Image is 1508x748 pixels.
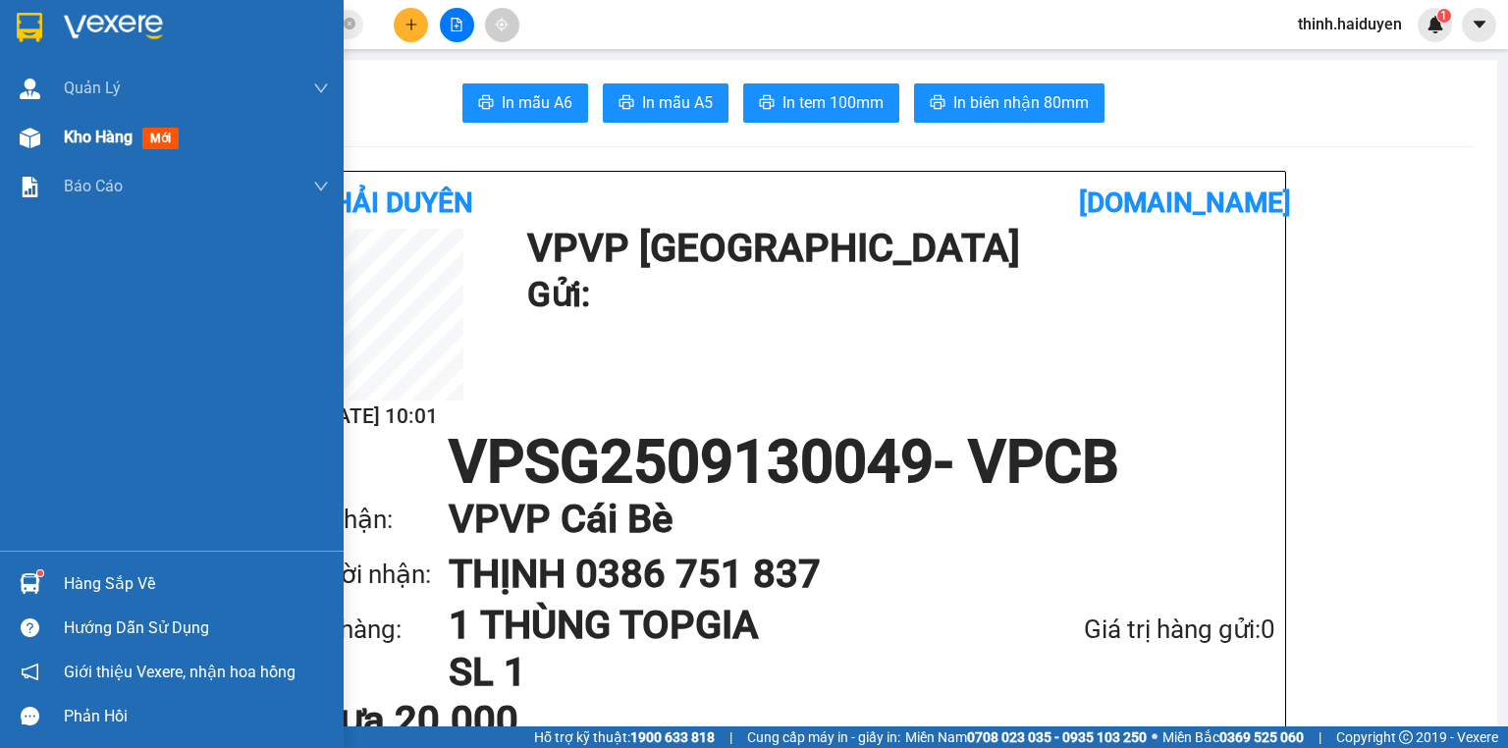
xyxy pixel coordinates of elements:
[1440,9,1447,23] span: 1
[227,108,273,129] span: Chưa :
[20,79,40,99] img: warehouse-icon
[292,610,449,650] div: Tên hàng:
[953,90,1089,115] span: In biên nhận 80mm
[485,8,519,42] button: aim
[534,726,715,748] span: Hỗ trợ kỹ thuật:
[1319,726,1321,748] span: |
[478,94,494,113] span: printer
[1437,9,1451,23] sup: 1
[64,128,133,146] span: Kho hàng
[914,83,1104,123] button: printerIn biên nhận 80mm
[1471,16,1488,33] span: caret-down
[313,179,329,194] span: down
[404,18,418,31] span: plus
[967,729,1147,745] strong: 0708 023 035 - 0935 103 250
[292,500,449,540] div: VP nhận:
[64,660,296,684] span: Giới thiệu Vexere, nhận hoa hồng
[449,649,980,696] h1: SL 1
[729,726,732,748] span: |
[450,18,463,31] span: file-add
[230,17,388,40] div: VP Cái Bè
[462,83,588,123] button: printerIn mẫu A6
[313,80,329,96] span: down
[64,76,121,100] span: Quản Lý
[17,13,42,42] img: logo-vxr
[642,90,713,115] span: In mẫu A5
[1427,16,1444,33] img: icon-new-feature
[449,602,980,649] h1: 1 THÙNG TOPGIA
[930,94,945,113] span: printer
[227,103,390,131] div: 20.000
[292,433,1275,492] h1: VPSG2509130049 - VPCB
[527,268,1266,322] h1: Gửi:
[230,19,277,39] span: Nhận:
[1462,8,1496,42] button: caret-down
[743,83,899,123] button: printerIn tem 100mm
[333,187,473,219] b: Hải Duyên
[21,707,39,725] span: message
[292,401,463,433] h2: [DATE] 10:01
[449,547,1236,602] h1: THỊNH 0386 751 837
[292,555,449,595] div: Người nhận:
[440,8,474,42] button: file-add
[344,18,355,29] span: close-circle
[1079,187,1291,219] b: [DOMAIN_NAME]
[449,492,1236,547] h1: VP VP Cái Bè
[344,16,355,34] span: close-circle
[20,128,40,148] img: warehouse-icon
[17,19,47,39] span: Gửi:
[394,8,428,42] button: plus
[230,40,388,64] div: THỊNH
[64,614,329,643] div: Hướng dẫn sử dụng
[603,83,728,123] button: printerIn mẫu A5
[20,573,40,594] img: warehouse-icon
[20,177,40,197] img: solution-icon
[502,90,572,115] span: In mẫu A6
[527,229,1266,268] h1: VP VP [GEOGRAPHIC_DATA]
[905,726,1147,748] span: Miền Nam
[630,729,715,745] strong: 1900 633 818
[17,142,388,167] div: Tên hàng: 1 THÙNG TOPGIA ( : 1 )
[17,17,216,64] div: VP [GEOGRAPHIC_DATA]
[64,174,123,198] span: Báo cáo
[1282,12,1418,36] span: thinh.haiduyen
[1152,733,1158,741] span: ⚪️
[759,94,775,113] span: printer
[21,663,39,681] span: notification
[37,570,43,576] sup: 1
[782,90,884,115] span: In tem 100mm
[1162,726,1304,748] span: Miền Bắc
[292,701,617,740] div: Chưa 20.000
[1399,730,1413,744] span: copyright
[64,569,329,599] div: Hàng sắp về
[980,610,1275,650] div: Giá trị hàng gửi: 0
[619,94,634,113] span: printer
[1219,729,1304,745] strong: 0369 525 060
[747,726,900,748] span: Cung cấp máy in - giấy in:
[142,128,179,149] span: mới
[64,702,329,731] div: Phản hồi
[21,618,39,637] span: question-circle
[230,64,388,91] div: 0386751837
[495,18,509,31] span: aim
